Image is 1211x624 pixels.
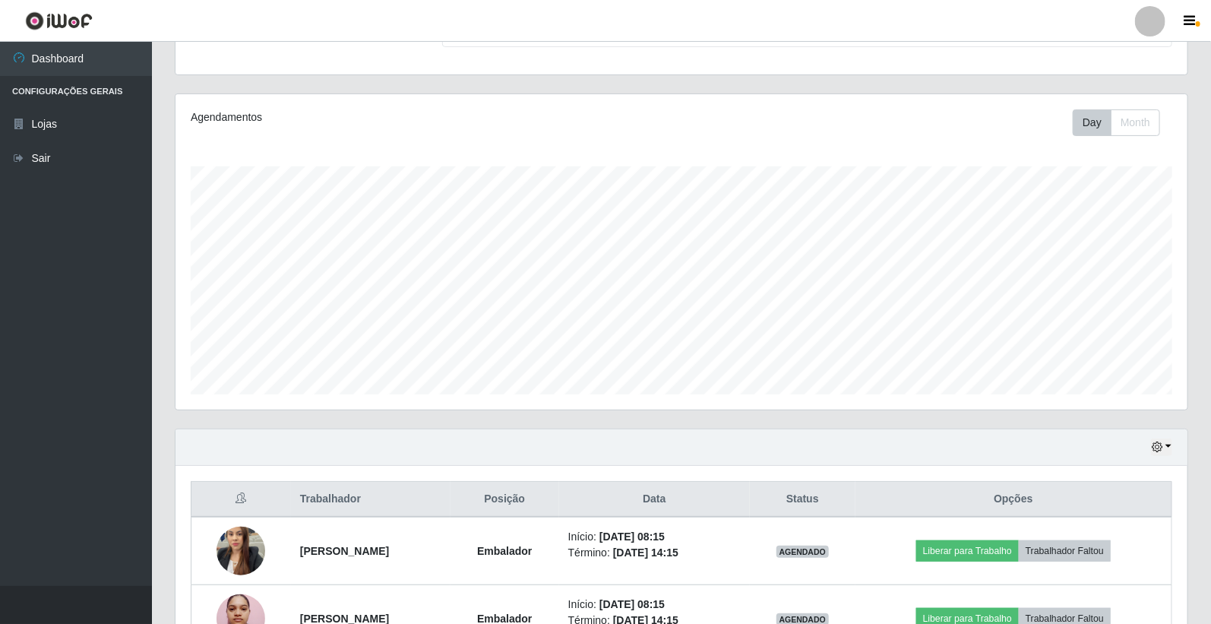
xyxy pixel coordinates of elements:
[599,598,665,610] time: [DATE] 08:15
[776,546,830,558] span: AGENDADO
[191,109,587,125] div: Agendamentos
[300,545,389,557] strong: [PERSON_NAME]
[451,482,559,518] th: Posição
[1073,109,1111,136] button: Day
[477,545,532,557] strong: Embalador
[291,482,451,518] th: Trabalhador
[916,540,1019,562] button: Liberar para Trabalho
[855,482,1172,518] th: Opções
[599,531,665,543] time: [DATE] 08:15
[1019,540,1111,562] button: Trabalhador Faltou
[25,11,93,30] img: CoreUI Logo
[217,508,265,594] img: 1724785925526.jpeg
[1111,109,1160,136] button: Month
[1073,109,1160,136] div: First group
[613,546,678,559] time: [DATE] 14:15
[568,597,741,613] li: Início:
[559,482,750,518] th: Data
[750,482,855,518] th: Status
[568,545,741,561] li: Término:
[568,529,741,545] li: Início:
[1073,109,1172,136] div: Toolbar with button groups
